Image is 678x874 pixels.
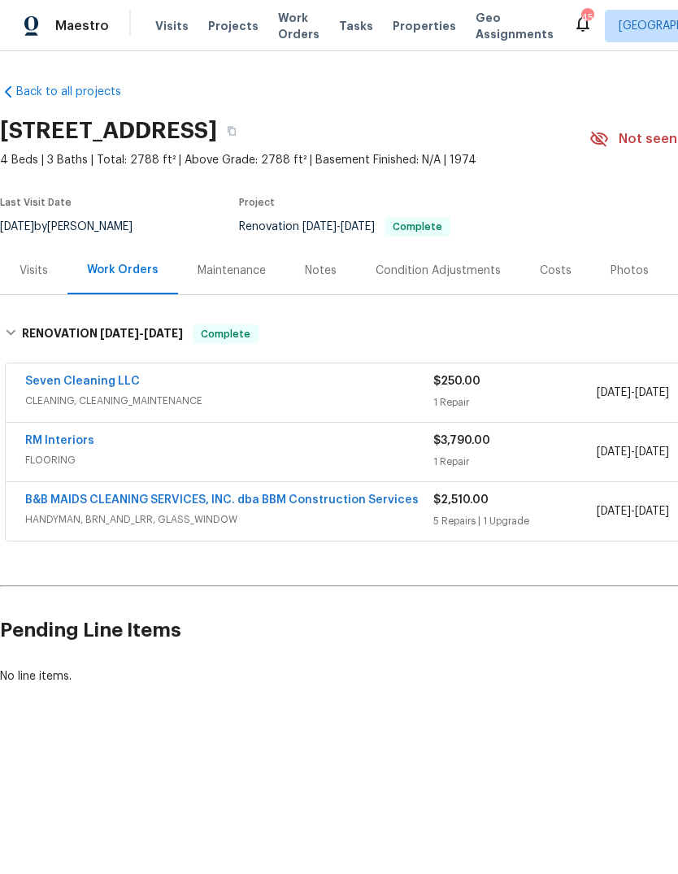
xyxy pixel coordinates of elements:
[376,263,501,279] div: Condition Adjustments
[100,328,183,339] span: -
[22,324,183,344] h6: RENOVATION
[198,263,266,279] div: Maintenance
[635,387,669,398] span: [DATE]
[341,221,375,233] span: [DATE]
[25,393,433,409] span: CLEANING, CLEANING_MAINTENANCE
[278,10,319,42] span: Work Orders
[476,10,554,42] span: Geo Assignments
[339,20,373,32] span: Tasks
[433,394,597,411] div: 1 Repair
[208,18,259,34] span: Projects
[597,385,669,401] span: -
[25,452,433,468] span: FLOORING
[144,328,183,339] span: [DATE]
[25,376,140,387] a: Seven Cleaning LLC
[239,221,450,233] span: Renovation
[635,446,669,458] span: [DATE]
[25,511,433,528] span: HANDYMAN, BRN_AND_LRR, GLASS_WINDOW
[433,513,597,529] div: 5 Repairs | 1 Upgrade
[20,263,48,279] div: Visits
[597,503,669,520] span: -
[386,222,449,232] span: Complete
[55,18,109,34] span: Maestro
[239,198,275,207] span: Project
[393,18,456,34] span: Properties
[540,263,572,279] div: Costs
[25,435,94,446] a: RM Interiors
[194,326,257,342] span: Complete
[100,328,139,339] span: [DATE]
[581,10,593,26] div: 45
[433,435,490,446] span: $3,790.00
[611,263,649,279] div: Photos
[25,494,419,506] a: B&B MAIDS CLEANING SERVICES, INC. dba BBM Construction Services
[635,506,669,517] span: [DATE]
[305,263,337,279] div: Notes
[597,446,631,458] span: [DATE]
[87,262,159,278] div: Work Orders
[302,221,375,233] span: -
[302,221,337,233] span: [DATE]
[597,506,631,517] span: [DATE]
[433,454,597,470] div: 1 Repair
[597,444,669,460] span: -
[433,494,489,506] span: $2,510.00
[155,18,189,34] span: Visits
[217,116,246,146] button: Copy Address
[433,376,480,387] span: $250.00
[597,387,631,398] span: [DATE]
